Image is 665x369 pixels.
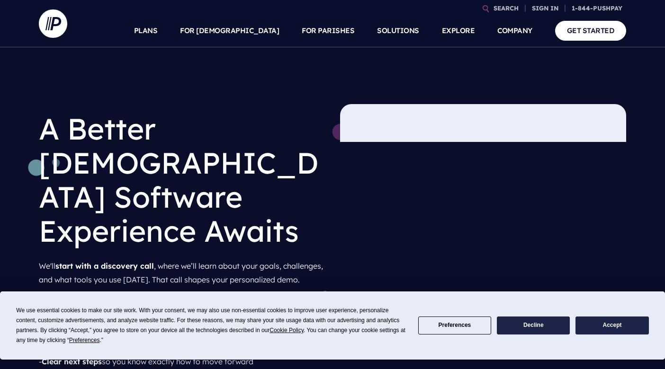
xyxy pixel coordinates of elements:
[39,104,325,255] h1: A Better [DEMOGRAPHIC_DATA] Software Experience Awaits
[134,14,158,47] a: PLANS
[418,316,491,335] button: Preferences
[42,357,102,366] strong: Clear next steps
[442,14,475,47] a: EXPLORE
[16,306,406,345] div: We use essential cookies to make our site work. With your consent, we may also use non-essential ...
[180,14,279,47] a: FOR [DEMOGRAPHIC_DATA]
[497,316,570,335] button: Decline
[497,14,532,47] a: COMPANY
[302,14,354,47] a: FOR PARISHES
[69,337,100,343] span: Preferences
[270,327,304,334] span: Cookie Policy
[55,261,154,271] strong: start with a discovery call
[575,316,648,335] button: Accept
[377,14,419,47] a: SOLUTIONS
[555,21,627,40] a: GET STARTED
